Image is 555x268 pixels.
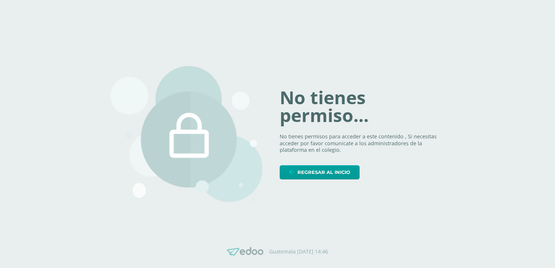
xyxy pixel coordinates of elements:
span: Regresar al inicio [297,166,350,179]
p: No tienes permisos para acceder a este contenido , Si necesitas acceder por favor comunicate a lo... [280,133,445,154]
a: Regresar al inicio [280,165,360,179]
h1: No tienes permiso... [280,89,445,125]
p: Guatemala [DATE] 14:46 [269,248,328,255]
img: Edoo [227,247,263,256]
img: 403.png [110,66,262,202]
